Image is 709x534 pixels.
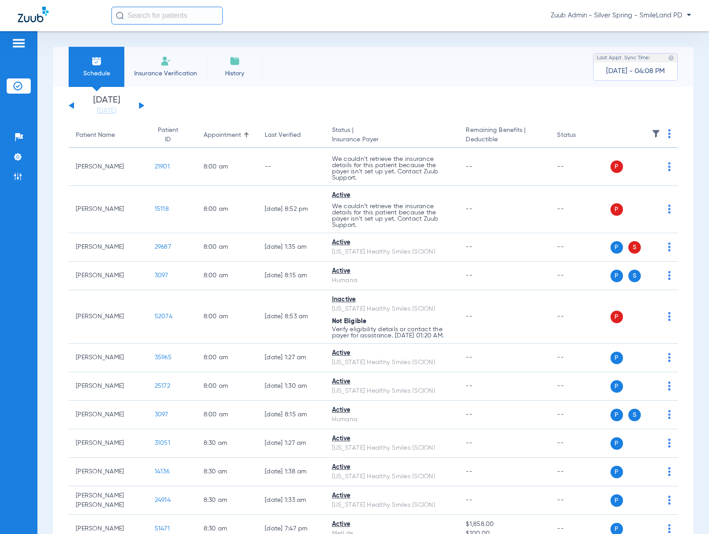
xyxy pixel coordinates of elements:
[76,131,140,140] div: Patient Name
[550,123,610,148] th: Status
[69,429,148,458] td: [PERSON_NAME]
[550,262,610,290] td: --
[69,262,148,290] td: [PERSON_NAME]
[466,497,472,503] span: --
[197,486,258,515] td: 8:30 AM
[628,270,641,282] span: S
[332,326,452,339] p: Verify eligibility details or contact the payer for assistance. [DATE] 01:20 AM.
[668,439,671,448] img: group-dot-blue.svg
[332,386,452,396] div: [US_STATE] Healthy Smiles (SCION)
[606,67,665,76] span: [DATE] - 04:08 PM
[332,203,452,228] p: We couldn’t retrieve the insurance details for this patient because the payer isn’t set up yet. C...
[466,354,472,361] span: --
[332,463,452,472] div: Active
[69,148,148,186] td: [PERSON_NAME]
[550,458,610,486] td: --
[332,267,452,276] div: Active
[550,429,610,458] td: --
[332,444,452,453] div: [US_STATE] Healthy Smiles (SCION)
[332,491,452,501] div: Active
[155,526,170,532] span: 51471
[204,131,251,140] div: Appointment
[611,160,623,173] span: P
[466,440,472,446] span: --
[551,11,691,20] span: Zuub Admin - Silver Spring - SmileLand PD
[550,148,610,186] td: --
[332,135,452,144] span: Insurance Payer
[668,382,671,390] img: group-dot-blue.svg
[652,129,660,138] img: filter.svg
[204,131,241,140] div: Appointment
[668,312,671,321] img: group-dot-blue.svg
[668,410,671,419] img: group-dot-blue.svg
[668,467,671,476] img: group-dot-blue.svg
[466,313,472,320] span: --
[550,344,610,372] td: --
[69,486,148,515] td: [PERSON_NAME] [PERSON_NAME]
[258,401,325,429] td: [DATE] 8:15 AM
[258,344,325,372] td: [DATE] 1:27 AM
[332,276,452,285] div: Humana
[550,290,610,344] td: --
[197,458,258,486] td: 8:30 AM
[155,126,189,144] div: Patient ID
[466,164,472,170] span: --
[332,501,452,510] div: [US_STATE] Healthy Smiles (SCION)
[258,429,325,458] td: [DATE] 1:27 AM
[668,205,671,214] img: group-dot-blue.svg
[611,466,623,478] span: P
[155,313,172,320] span: 52074
[332,304,452,314] div: [US_STATE] Healthy Smiles (SCION)
[213,69,256,78] span: History
[466,244,472,250] span: --
[325,123,459,148] th: Status |
[550,401,610,429] td: --
[466,383,472,389] span: --
[664,491,709,534] div: Chat Widget
[69,344,148,372] td: [PERSON_NAME]
[332,349,452,358] div: Active
[76,131,115,140] div: Patient Name
[668,55,674,61] img: last sync help info
[18,7,49,22] img: Zuub Logo
[116,12,124,20] img: Search Icon
[69,233,148,262] td: [PERSON_NAME]
[668,271,671,280] img: group-dot-blue.svg
[258,233,325,262] td: [DATE] 1:35 AM
[160,56,171,66] img: Manual Insurance Verification
[69,186,148,233] td: [PERSON_NAME]
[197,401,258,429] td: 8:00 AM
[332,156,452,181] p: We couldn’t retrieve the insurance details for this patient because the payer isn’t set up yet. C...
[69,458,148,486] td: [PERSON_NAME]
[332,238,452,247] div: Active
[155,272,168,279] span: 3097
[611,380,623,393] span: P
[628,241,641,254] span: S
[258,486,325,515] td: [DATE] 1:33 AM
[265,131,318,140] div: Last Verified
[197,186,258,233] td: 8:00 AM
[197,233,258,262] td: 8:00 AM
[155,126,181,144] div: Patient ID
[668,162,671,171] img: group-dot-blue.svg
[466,468,472,475] span: --
[668,129,671,138] img: group-dot-blue.svg
[611,241,623,254] span: P
[668,353,671,362] img: group-dot-blue.svg
[258,458,325,486] td: [DATE] 1:38 AM
[111,7,223,25] input: Search for patients
[611,311,623,323] span: P
[332,472,452,481] div: [US_STATE] Healthy Smiles (SCION)
[258,372,325,401] td: [DATE] 1:30 AM
[459,123,550,148] th: Remaining Benefits |
[155,440,170,446] span: 31051
[258,262,325,290] td: [DATE] 8:15 AM
[155,468,169,475] span: 14136
[69,401,148,429] td: [PERSON_NAME]
[332,247,452,257] div: [US_STATE] Healthy Smiles (SCION)
[466,411,472,418] span: --
[668,242,671,251] img: group-dot-blue.svg
[628,409,641,421] span: S
[611,352,623,364] span: P
[332,358,452,367] div: [US_STATE] Healthy Smiles (SCION)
